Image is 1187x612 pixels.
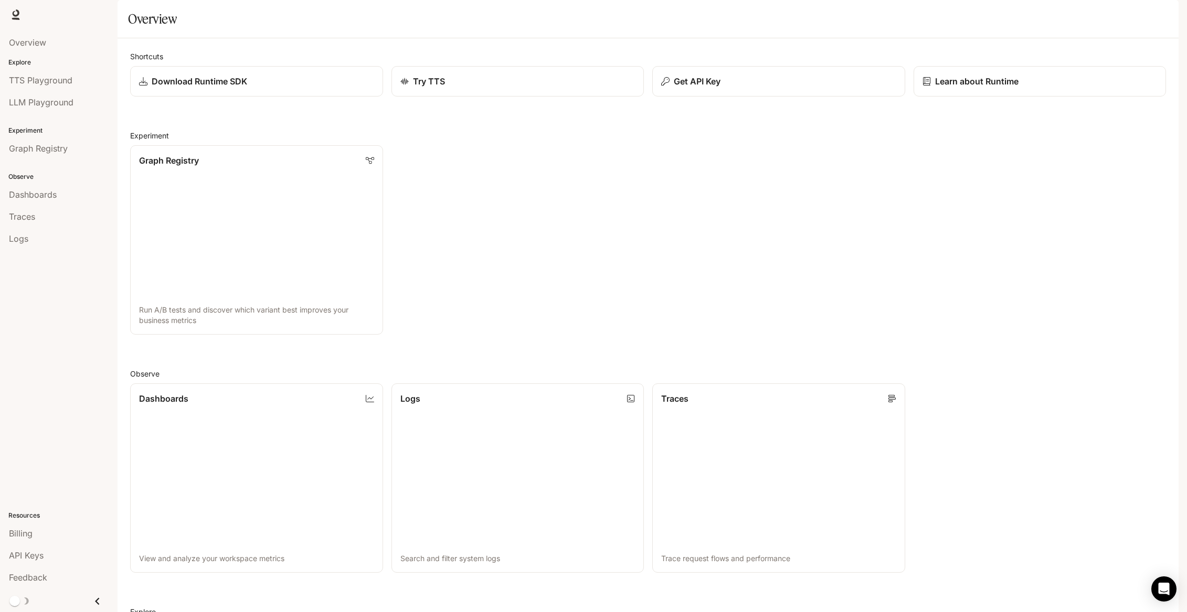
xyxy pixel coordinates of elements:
p: Logs [400,392,420,405]
button: Get API Key [652,66,905,96]
h1: Overview [128,8,177,29]
p: Get API Key [674,75,720,88]
a: Learn about Runtime [914,66,1167,96]
a: TracesTrace request flows and performance [652,383,905,573]
p: Dashboards [139,392,188,405]
div: Open Intercom Messenger [1151,576,1177,602]
a: LogsSearch and filter system logs [391,383,644,573]
a: Graph RegistryRun A/B tests and discover which variant best improves your business metrics [130,145,383,335]
p: View and analyze your workspace metrics [139,553,374,564]
p: Traces [661,392,688,405]
a: Try TTS [391,66,644,96]
p: Run A/B tests and discover which variant best improves your business metrics [139,305,374,326]
p: Graph Registry [139,154,199,167]
h2: Experiment [130,130,1166,141]
h2: Observe [130,368,1166,379]
a: DashboardsView and analyze your workspace metrics [130,383,383,573]
a: Download Runtime SDK [130,66,383,96]
p: Download Runtime SDK [152,75,247,88]
p: Learn about Runtime [935,75,1019,88]
p: Search and filter system logs [400,553,635,564]
p: Try TTS [413,75,445,88]
p: Trace request flows and performance [661,553,896,564]
h2: Shortcuts [130,51,1166,62]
